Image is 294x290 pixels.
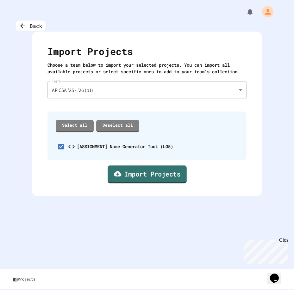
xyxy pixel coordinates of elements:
[47,62,247,75] div: Choose a team below to import your selected projects. You can import all available projects or se...
[47,44,247,62] div: Import Projects
[6,272,291,286] a: Projects
[96,120,139,132] a: Deselect all
[77,143,173,150] div: [ASSIGNMENT] Name Generator Tool (LO5)
[52,78,61,84] label: Team
[47,81,247,99] div: AP CSA '25 - '26 (p1)
[255,4,275,19] div: My Account
[108,165,187,183] a: Import Projects
[16,21,46,31] div: Back
[56,120,94,132] a: Select all
[267,265,288,284] iframe: chat widget
[241,237,288,264] iframe: chat widget
[3,3,44,40] div: Chat with us now!Close
[235,6,255,17] div: My Notifications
